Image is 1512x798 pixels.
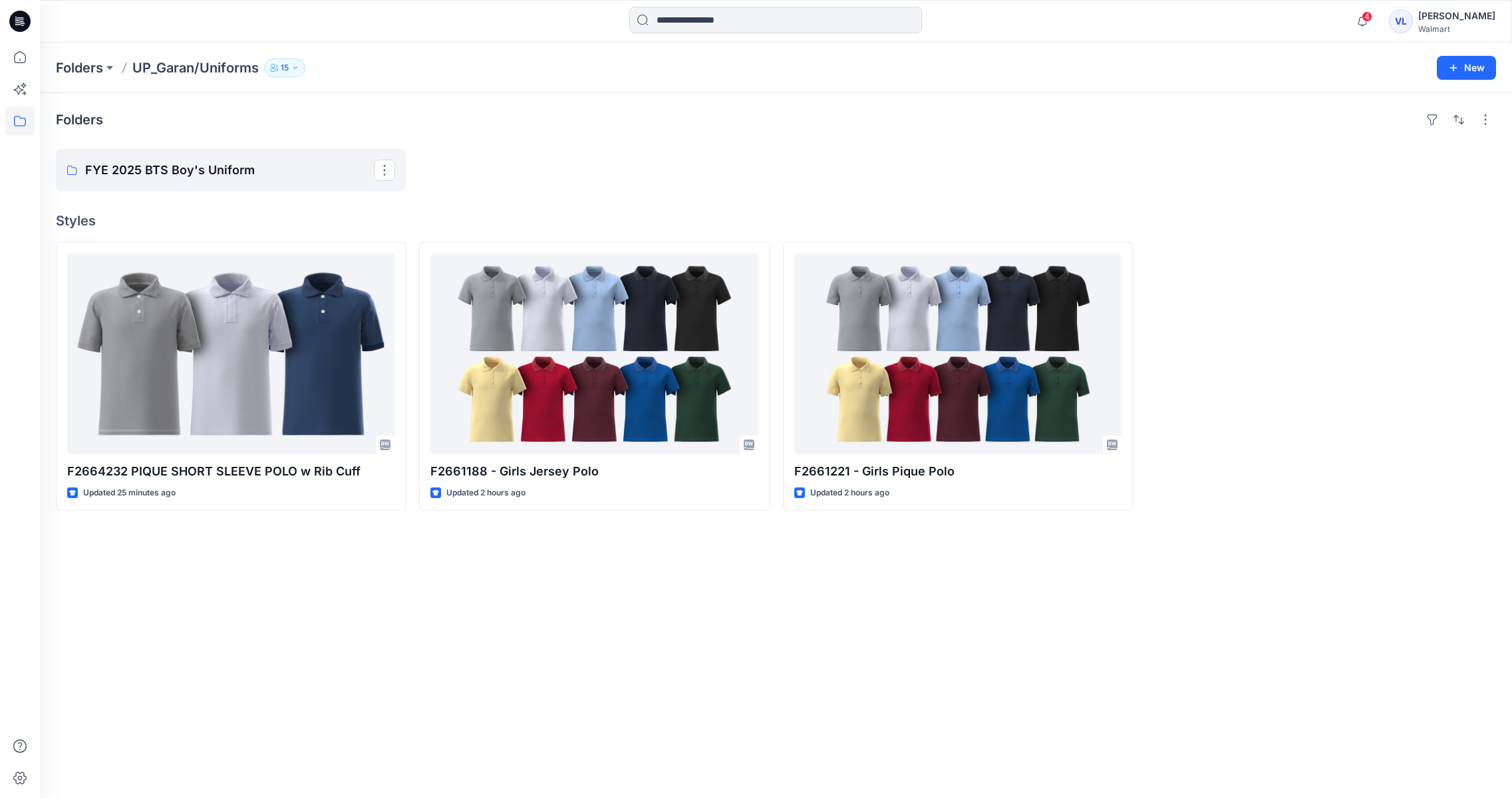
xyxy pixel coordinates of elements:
p: F2664232 PIQUE SHORT SLEEVE POLO w Rib Cuff [67,462,394,481]
h4: Folders [56,112,103,128]
p: F2661188 - Girls Jersey Polo [430,462,758,481]
a: F2661188 - Girls Jersey Polo [430,253,758,454]
p: Updated 2 hours ago [446,486,526,500]
button: New [1437,56,1496,80]
a: F2661221 - Girls Pique Polo [794,253,1122,454]
p: Updated 2 hours ago [810,486,889,500]
p: UP_Garan/Uniforms [132,59,259,77]
p: 15 [281,61,289,75]
p: Updated 25 minutes ago [83,486,176,500]
a: FYE 2025 BTS Boy's Uniform [56,149,406,192]
h4: Styles [56,213,1496,229]
div: Walmart [1418,24,1495,34]
a: Folders [56,59,103,77]
button: 15 [264,59,305,77]
a: F2664232 PIQUE SHORT SLEEVE POLO w Rib Cuff [67,253,394,454]
p: FYE 2025 BTS Boy's Uniform [85,161,374,180]
div: [PERSON_NAME] [1418,8,1495,24]
span: 4 [1362,11,1372,22]
p: F2661221 - Girls Pique Polo [794,462,1122,481]
div: VL [1389,9,1413,33]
